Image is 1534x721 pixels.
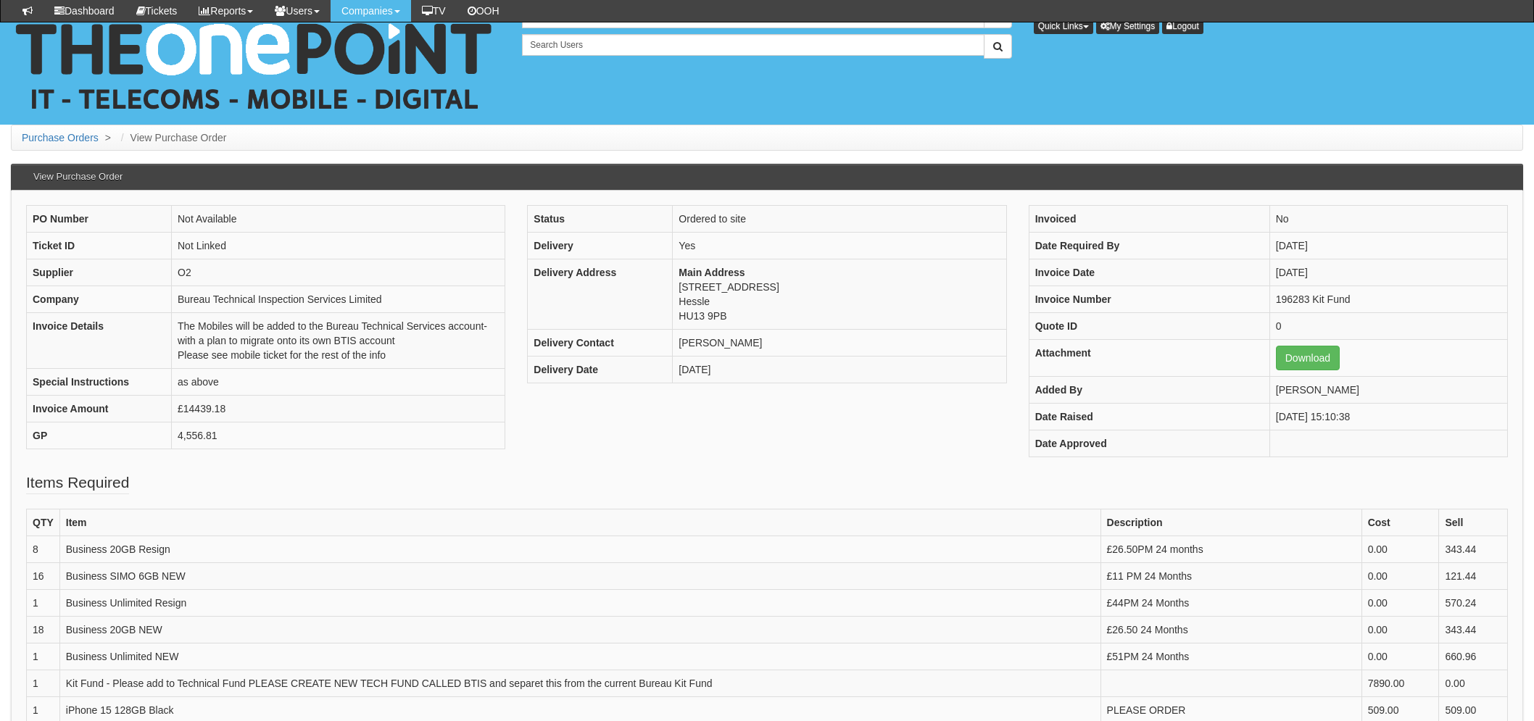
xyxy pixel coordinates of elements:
th: Ticket ID [27,232,172,259]
th: Delivery Address [528,259,673,329]
td: [DATE] [1269,259,1507,286]
th: Delivery Date [528,356,673,383]
td: 121.44 [1439,562,1508,589]
td: 0 [1269,312,1507,339]
td: £44PM 24 Months [1100,589,1361,616]
td: Ordered to site [673,205,1006,232]
a: Download [1276,346,1340,370]
td: Business SIMO 6GB NEW [59,562,1100,589]
td: 0.00 [1361,535,1439,562]
legend: Items Required [26,472,129,494]
td: 343.44 [1439,616,1508,643]
td: 343.44 [1439,535,1508,562]
td: Bureau Technical Inspection Services Limited [172,286,505,312]
td: £26.50PM 24 months [1100,535,1361,562]
th: Delivery Contact [528,329,673,356]
b: Main Address [679,267,745,278]
td: Business 20GB NEW [59,616,1100,643]
th: GP [27,422,172,449]
a: My Settings [1096,18,1160,34]
td: 196283 Kit Fund [1269,286,1507,312]
td: 4,556.81 [172,422,505,449]
span: > [101,132,115,143]
li: View Purchase Order [117,130,227,145]
th: Cost [1361,509,1439,535]
td: 16 [27,562,60,589]
th: Invoiced [1029,205,1269,232]
td: 0.00 [1361,589,1439,616]
td: [STREET_ADDRESS] Hessle HU13 9PB [673,259,1006,329]
td: Business Unlimited Resign [59,589,1100,616]
th: Invoice Amount [27,395,172,422]
th: Date Approved [1029,430,1269,457]
td: 660.96 [1439,643,1508,670]
td: 18 [27,616,60,643]
th: Delivery [528,232,673,259]
button: Quick Links [1034,18,1093,34]
td: Not Linked [172,232,505,259]
td: 7890.00 [1361,670,1439,696]
td: [DATE] 15:10:38 [1269,403,1507,430]
th: Invoice Details [27,312,172,368]
th: QTY [27,509,60,535]
td: The Mobiles will be added to the Bureau Technical Services account- with a plan to migrate onto i... [172,312,505,368]
th: Status [528,205,673,232]
td: [DATE] [673,356,1006,383]
td: £11 PM 24 Months [1100,562,1361,589]
th: Item [59,509,1100,535]
td: £26.50 24 Months [1100,616,1361,643]
th: PO Number [27,205,172,232]
td: Business Unlimited NEW [59,643,1100,670]
h3: View Purchase Order [26,164,130,189]
th: Company [27,286,172,312]
a: Purchase Orders [22,132,99,143]
td: Kit Fund - Please add to Technical Fund PLEASE CREATE NEW TECH FUND CALLED BTIS and separet this ... [59,670,1100,696]
td: £51PM 24 Months [1100,643,1361,670]
td: Business 20GB Resign [59,535,1100,562]
td: 0.00 [1361,643,1439,670]
td: No [1269,205,1507,232]
th: Supplier [27,259,172,286]
td: [DATE] [1269,232,1507,259]
td: 1 [27,670,60,696]
td: 0.00 [1361,616,1439,643]
th: Description [1100,509,1361,535]
th: Special Instructions [27,368,172,395]
th: Added By [1029,376,1269,403]
td: as above [172,368,505,395]
td: 570.24 [1439,589,1508,616]
td: O2 [172,259,505,286]
td: 1 [27,589,60,616]
a: Logout [1162,18,1203,34]
td: 0.00 [1439,670,1508,696]
td: 1 [27,643,60,670]
td: 8 [27,535,60,562]
input: Search Users [522,34,984,56]
th: Invoice Date [1029,259,1269,286]
th: Invoice Number [1029,286,1269,312]
td: £14439.18 [172,395,505,422]
td: 0.00 [1361,562,1439,589]
td: Not Available [172,205,505,232]
td: Yes [673,232,1006,259]
th: Sell [1439,509,1508,535]
th: Date Required By [1029,232,1269,259]
th: Date Raised [1029,403,1269,430]
td: [PERSON_NAME] [1269,376,1507,403]
td: [PERSON_NAME] [673,329,1006,356]
th: Quote ID [1029,312,1269,339]
th: Attachment [1029,339,1269,376]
